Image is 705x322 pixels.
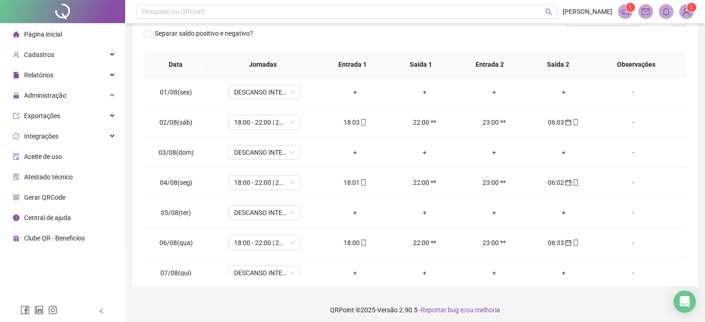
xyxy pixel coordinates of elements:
span: sync [13,133,19,139]
div: + [397,208,452,218]
span: Relatórios [24,71,53,79]
div: Open Intercom Messenger [673,290,696,313]
span: mobile [572,119,579,126]
span: DESCANSO INTER-JORNADA [234,85,295,99]
span: export [13,113,19,119]
th: Data [144,52,208,77]
span: bell [662,7,670,16]
span: user-add [13,51,19,58]
span: Central de ajuda [24,214,71,221]
div: - [605,117,660,127]
span: search [545,8,552,15]
img: 90638 [680,5,693,19]
span: Separar saldo positivo e negativo? [151,28,257,38]
div: + [328,147,382,158]
span: [PERSON_NAME] [563,6,612,17]
div: - [605,87,660,97]
div: + [328,268,382,278]
div: + [536,147,591,158]
th: Saída 2 [524,52,592,77]
span: Aceite de uso [24,153,62,160]
div: + [328,208,382,218]
div: 18:01 [328,177,382,188]
span: DESCANSO INTER-JORNADA [234,206,295,220]
span: Clube QR - Beneficios [24,234,85,242]
span: info-circle [13,215,19,221]
div: + [397,147,452,158]
div: + [328,87,382,97]
th: Jornadas [208,52,318,77]
div: + [397,87,452,97]
div: 06:33 [536,238,591,248]
th: Entrada 2 [455,52,524,77]
span: Administração [24,92,66,99]
div: - [605,238,660,248]
span: Página inicial [24,31,62,38]
span: mobile [359,240,367,246]
span: left [98,308,105,314]
span: Integrações [24,133,58,140]
div: 06:02 [536,177,591,188]
span: mobile [572,240,579,246]
div: 18:00 [328,238,382,248]
sup: Atualize o seu contato no menu Meus Dados [687,3,696,12]
span: calendar [564,119,572,126]
div: - [605,177,660,188]
div: + [467,87,521,97]
div: + [467,268,521,278]
div: - [605,208,660,218]
span: home [13,31,19,38]
div: 06:03 [536,117,591,127]
span: 18:00 - 22:00 | 23:00 - 06:00 [234,176,295,189]
span: 06/08(qua) [159,239,193,246]
span: solution [13,174,19,180]
span: 03/08(dom) [159,149,194,156]
th: Entrada 1 [318,52,387,77]
span: 04/08(seg) [160,179,192,186]
span: notification [621,7,629,16]
th: Observações [592,52,680,77]
span: Exportações [24,112,60,120]
span: 1 [629,4,632,11]
span: file [13,72,19,78]
div: + [397,268,452,278]
div: + [536,87,591,97]
span: 01/08(sex) [160,88,192,96]
span: Observações [600,59,672,69]
div: - [605,268,660,278]
span: calendar [564,179,572,186]
span: Atestado técnico [24,173,73,181]
span: linkedin [34,305,44,315]
sup: 1 [626,3,635,12]
div: + [467,208,521,218]
span: mobile [359,179,367,186]
span: Gerar QRCode [24,194,65,201]
span: calendar [564,240,572,246]
span: DESCANSO INTER-JORNADA [234,145,295,159]
div: + [467,147,521,158]
span: 07/08(qui) [160,269,191,277]
th: Saída 1 [387,52,455,77]
span: 18:00 - 22:00 | 23:00 - 06:00 [234,236,295,250]
div: - [605,147,660,158]
span: 18:00 - 22:00 | 23:00 - 06:00 [234,115,295,129]
span: mail [641,7,650,16]
span: 1 [690,4,693,11]
span: audit [13,153,19,160]
span: lock [13,92,19,99]
span: qrcode [13,194,19,201]
span: facebook [20,305,30,315]
span: gift [13,235,19,241]
div: 18:03 [328,117,382,127]
span: DESCANSO INTER-JORNADA [234,266,295,280]
div: + [536,208,591,218]
span: Reportar bug e/ou melhoria [421,306,500,314]
span: instagram [48,305,57,315]
span: Cadastros [24,51,54,58]
span: mobile [572,179,579,186]
div: + [536,268,591,278]
span: mobile [359,119,367,126]
span: 02/08(sáb) [159,119,192,126]
span: Versão [377,306,398,314]
span: 05/08(ter) [161,209,191,216]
